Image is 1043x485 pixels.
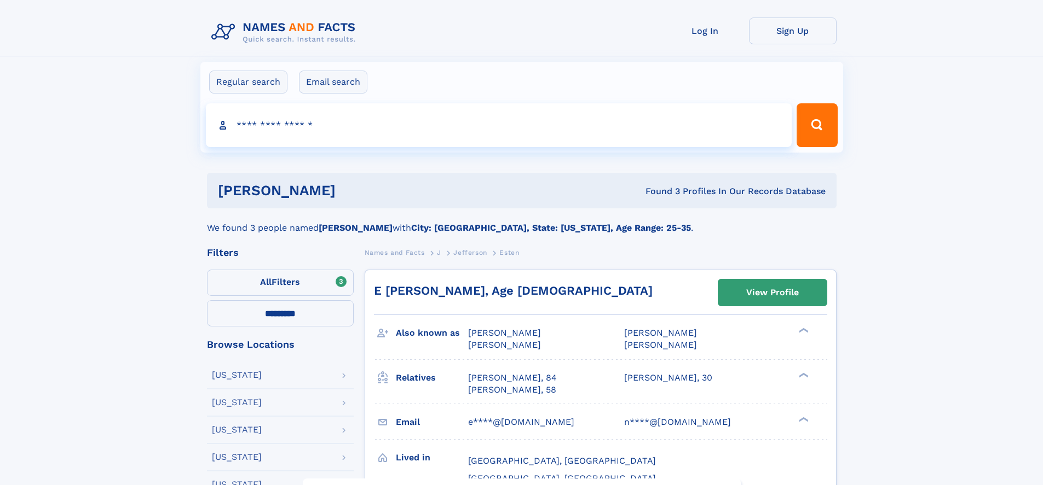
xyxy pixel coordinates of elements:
[746,280,799,305] div: View Profile
[749,17,837,44] a: Sign Up
[212,371,262,379] div: [US_STATE]
[624,372,712,384] a: [PERSON_NAME], 30
[453,246,487,259] a: Jefferson
[718,279,827,306] a: View Profile
[468,328,541,338] span: [PERSON_NAME]
[396,324,468,342] h3: Also known as
[437,246,441,259] a: J
[437,249,441,256] span: J
[796,371,809,378] div: ❯
[207,17,365,47] img: Logo Names and Facts
[396,413,468,431] h3: Email
[206,103,792,147] input: search input
[260,277,272,287] span: All
[491,185,826,197] div: Found 3 Profiles In Our Records Database
[411,223,691,233] b: City: [GEOGRAPHIC_DATA], State: [US_STATE], Age Range: 25-35
[207,270,354,296] label: Filters
[212,398,262,407] div: [US_STATE]
[796,416,809,423] div: ❯
[365,246,425,259] a: Names and Facts
[374,284,653,297] a: E [PERSON_NAME], Age [DEMOGRAPHIC_DATA]
[212,425,262,434] div: [US_STATE]
[299,71,367,94] label: Email search
[624,328,697,338] span: [PERSON_NAME]
[468,372,557,384] a: [PERSON_NAME], 84
[468,384,556,396] a: [PERSON_NAME], 58
[212,453,262,461] div: [US_STATE]
[209,71,287,94] label: Regular search
[624,340,697,350] span: [PERSON_NAME]
[218,184,491,197] h1: [PERSON_NAME]
[661,17,749,44] a: Log In
[797,103,837,147] button: Search Button
[319,223,393,233] b: [PERSON_NAME]
[796,327,809,334] div: ❯
[207,340,354,349] div: Browse Locations
[207,248,354,258] div: Filters
[499,249,519,256] span: Esten
[468,340,541,350] span: [PERSON_NAME]
[453,249,487,256] span: Jefferson
[396,369,468,387] h3: Relatives
[396,448,468,467] h3: Lived in
[468,455,656,466] span: [GEOGRAPHIC_DATA], [GEOGRAPHIC_DATA]
[468,473,656,483] span: [GEOGRAPHIC_DATA], [GEOGRAPHIC_DATA]
[207,208,837,235] div: We found 3 people named with .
